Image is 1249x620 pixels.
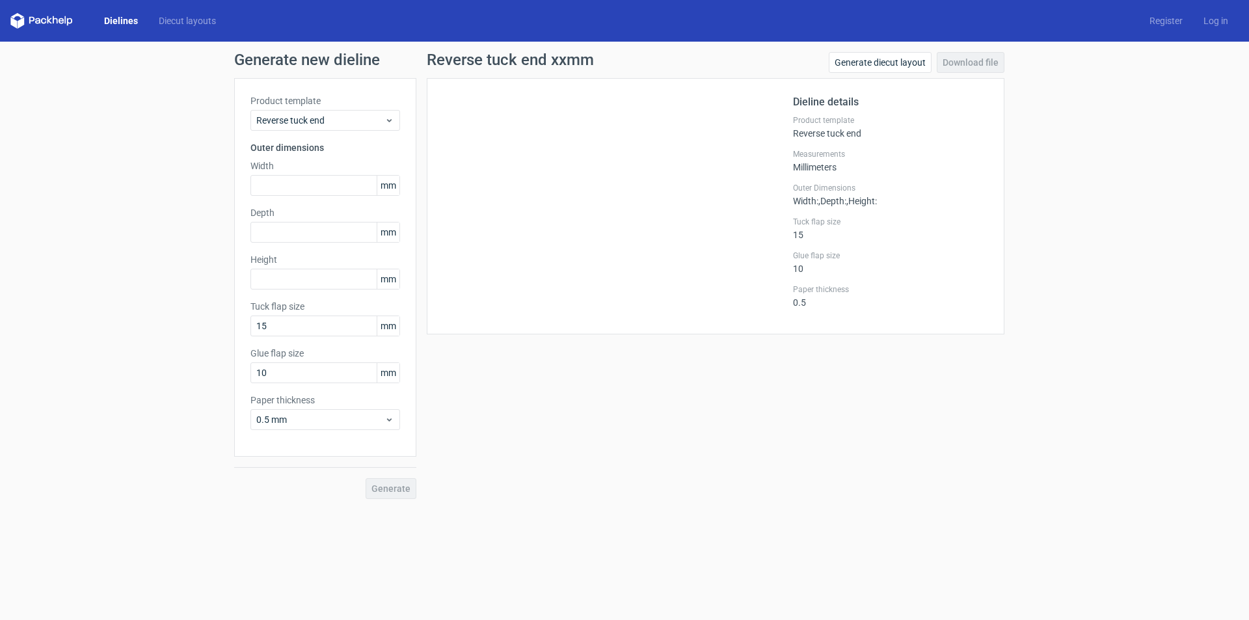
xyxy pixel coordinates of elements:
[250,253,400,266] label: Height
[377,316,399,336] span: mm
[250,206,400,219] label: Depth
[793,250,988,261] label: Glue flap size
[793,94,988,110] h2: Dieline details
[793,115,988,126] label: Product template
[793,284,988,295] label: Paper thickness
[94,14,148,27] a: Dielines
[1193,14,1239,27] a: Log in
[793,149,988,172] div: Millimeters
[1139,14,1193,27] a: Register
[148,14,226,27] a: Diecut layouts
[250,94,400,107] label: Product template
[793,217,988,240] div: 15
[377,363,399,383] span: mm
[250,347,400,360] label: Glue flap size
[793,115,988,139] div: Reverse tuck end
[793,183,988,193] label: Outer Dimensions
[793,217,988,227] label: Tuck flap size
[250,394,400,407] label: Paper thickness
[250,300,400,313] label: Tuck flap size
[818,196,846,206] span: , Depth :
[377,269,399,289] span: mm
[793,149,988,159] label: Measurements
[377,176,399,195] span: mm
[377,222,399,242] span: mm
[427,52,594,68] h1: Reverse tuck end xxmm
[256,413,384,426] span: 0.5 mm
[234,52,1015,68] h1: Generate new dieline
[846,196,877,206] span: , Height :
[250,159,400,172] label: Width
[256,114,384,127] span: Reverse tuck end
[793,196,818,206] span: Width :
[250,141,400,154] h3: Outer dimensions
[793,250,988,274] div: 10
[793,284,988,308] div: 0.5
[829,52,932,73] a: Generate diecut layout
